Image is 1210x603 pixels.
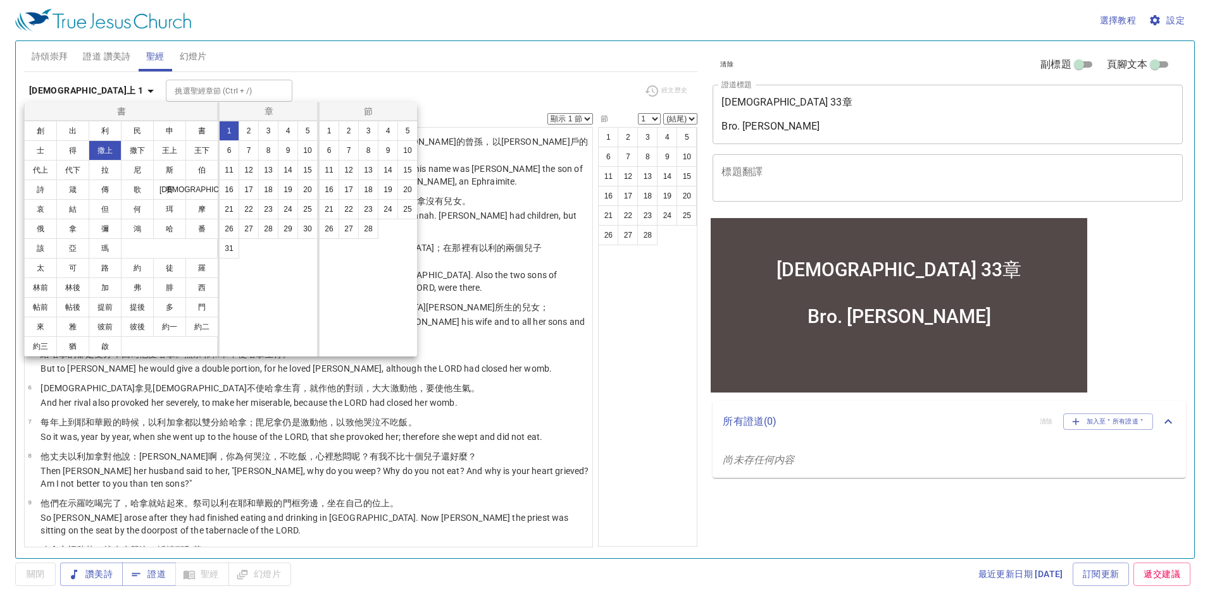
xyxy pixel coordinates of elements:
button: 帖前 [24,297,57,317]
button: 門 [185,297,218,317]
button: 得 [56,140,89,161]
button: 8 [358,140,378,161]
button: 哀 [24,199,57,219]
button: 16 [219,180,239,200]
button: 約二 [185,317,218,337]
button: 腓 [153,277,186,298]
button: 結 [56,199,89,219]
button: 14 [378,160,398,180]
button: 18 [258,180,278,200]
button: 拿 [56,219,89,239]
button: 亞 [56,238,89,259]
button: 斯 [153,160,186,180]
button: 23 [258,199,278,219]
button: 啟 [89,336,122,356]
button: 傳 [89,180,122,200]
button: 王上 [153,140,186,161]
button: 11 [319,160,339,180]
button: 書 [185,121,218,141]
button: 24 [378,199,398,219]
button: 彼後 [121,317,154,337]
button: 多 [153,297,186,317]
button: 番 [185,219,218,239]
button: 伯 [185,160,218,180]
button: 王下 [185,140,218,161]
button: 30 [297,219,318,239]
button: 28 [258,219,278,239]
button: 19 [278,180,298,200]
button: 珥 [153,199,186,219]
button: 13 [358,160,378,180]
button: 箴 [56,180,89,200]
button: 羅 [185,258,218,278]
button: 31 [219,238,239,259]
button: 弗 [121,277,154,298]
button: 詩 [24,180,57,200]
button: 林後 [56,277,89,298]
button: 17 [239,180,259,200]
button: 24 [278,199,298,219]
button: 20 [297,180,318,200]
button: 撒下 [121,140,154,161]
button: 2 [239,121,259,141]
button: 6 [319,140,339,161]
button: 26 [319,219,339,239]
button: 西 [185,277,218,298]
button: [DEMOGRAPHIC_DATA] [185,180,218,200]
button: 10 [297,140,318,161]
button: 10 [397,140,418,161]
button: 8 [258,140,278,161]
button: 士 [24,140,57,161]
button: 約三 [24,336,57,356]
button: 5 [397,121,418,141]
button: 林前 [24,277,57,298]
button: 22 [339,199,359,219]
button: 創 [24,121,57,141]
button: 路 [89,258,122,278]
button: 3 [258,121,278,141]
p: 節 [322,105,415,118]
button: 18 [358,180,378,200]
button: 4 [278,121,298,141]
button: 27 [339,219,359,239]
button: 29 [278,219,298,239]
button: 但 [89,199,122,219]
button: 12 [239,160,259,180]
button: 帖後 [56,297,89,317]
button: 約 [121,258,154,278]
button: 徒 [153,258,186,278]
button: 申 [153,121,186,141]
button: 25 [397,199,418,219]
button: 雅 [56,317,89,337]
button: 摩 [185,199,218,219]
button: 9 [378,140,398,161]
button: 出 [56,121,89,141]
button: 撒上 [89,140,122,161]
button: 可 [56,258,89,278]
button: 4 [378,121,398,141]
button: 來 [24,317,57,337]
button: 22 [239,199,259,219]
button: 17 [339,180,359,200]
button: 2 [339,121,359,141]
button: 約一 [153,317,186,337]
button: 15 [297,160,318,180]
button: 民 [121,121,154,141]
button: 1 [319,121,339,141]
button: 猶 [56,336,89,356]
button: 16 [319,180,339,200]
button: 彌 [89,219,122,239]
button: 5 [297,121,318,141]
button: 何 [121,199,154,219]
button: 21 [319,199,339,219]
div: [DEMOGRAPHIC_DATA] 33章 Bro. [PERSON_NAME] [69,42,314,113]
button: 提後 [121,297,154,317]
button: 加 [89,277,122,298]
button: 19 [378,180,398,200]
button: 彼前 [89,317,122,337]
button: 3 [358,121,378,141]
button: 9 [278,140,298,161]
button: 1 [219,121,239,141]
button: 太 [24,258,57,278]
button: 15 [397,160,418,180]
